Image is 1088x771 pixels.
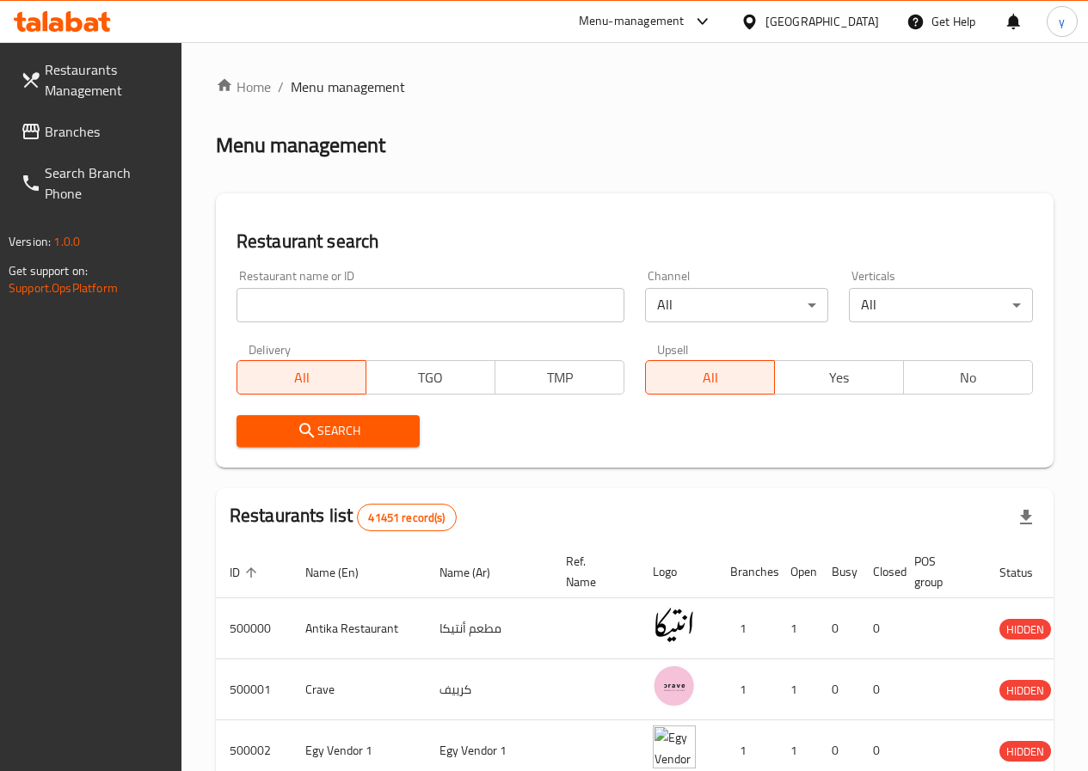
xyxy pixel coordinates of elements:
h2: Restaurants list [230,503,457,531]
img: Antika Restaurant [653,603,696,646]
td: 1 [716,598,777,659]
input: Search for restaurant name or ID.. [237,288,624,322]
td: 1 [716,659,777,720]
div: All [645,288,829,322]
img: Crave [653,664,696,707]
span: 1.0.0 [53,230,80,253]
span: Status [999,562,1055,583]
span: Menu management [291,76,405,97]
label: Delivery [249,343,292,355]
td: Crave [292,659,426,720]
th: Busy [818,546,859,598]
span: Search Branch Phone [45,162,168,204]
span: Yes [782,365,897,390]
td: 0 [859,659,901,720]
button: Yes [774,360,904,395]
td: 0 [859,598,901,659]
span: y [1059,12,1065,31]
td: 1 [777,659,818,720]
label: Upsell [657,343,689,355]
span: Branches [45,121,168,142]
td: كرييف [426,659,552,720]
h2: Menu management [216,132,385,159]
span: HIDDEN [999,742,1051,762]
td: 1 [777,598,818,659]
span: Get support on: [9,260,88,282]
nav: breadcrumb [216,76,1054,97]
span: All [653,365,768,390]
span: Name (Ar) [440,562,513,583]
span: 41451 record(s) [358,510,455,526]
span: TMP [502,365,618,390]
li: / [278,76,284,97]
img: Egy Vendor 1 [653,725,696,768]
div: HIDDEN [999,680,1051,701]
div: [GEOGRAPHIC_DATA] [765,12,879,31]
th: Logo [639,546,716,598]
td: 0 [818,659,859,720]
a: Branches [7,111,181,152]
span: POS group [914,551,965,592]
th: Branches [716,546,777,598]
button: No [903,360,1033,395]
a: Search Branch Phone [7,152,181,214]
td: 500000 [216,598,292,659]
td: مطعم أنتيكا [426,598,552,659]
span: Restaurants Management [45,59,168,101]
span: All [244,365,360,390]
span: Search [250,420,407,442]
button: Search [237,415,421,447]
span: ID [230,562,262,583]
h2: Restaurant search [237,229,1033,254]
button: TGO [366,360,495,395]
th: Closed [859,546,901,598]
div: Export file [1005,497,1047,538]
span: Ref. Name [566,551,618,592]
div: HIDDEN [999,741,1051,762]
a: Restaurants Management [7,49,181,111]
button: All [645,360,775,395]
a: Home [216,76,271,97]
span: Version: [9,230,51,253]
button: TMP [495,360,624,395]
span: Name (En) [305,562,381,583]
span: TGO [373,365,489,390]
span: HIDDEN [999,620,1051,639]
div: HIDDEN [999,619,1051,639]
th: Open [777,546,818,598]
div: Menu-management [579,11,685,32]
div: All [849,288,1033,322]
span: No [911,365,1026,390]
span: HIDDEN [999,681,1051,701]
td: 0 [818,598,859,659]
a: Support.OpsPlatform [9,277,118,299]
td: 500001 [216,659,292,720]
td: Antika Restaurant [292,598,426,659]
button: All [237,360,366,395]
